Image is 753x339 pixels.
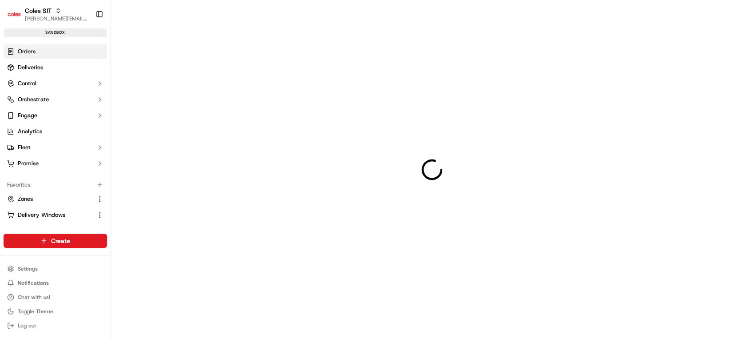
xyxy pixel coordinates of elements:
span: Create [51,236,70,245]
img: Coles SIT [7,7,21,21]
span: Control [18,80,36,88]
button: Log out [4,319,107,332]
button: Promise [4,156,107,171]
button: Coles SITColes SIT[PERSON_NAME][EMAIL_ADDRESS][DOMAIN_NAME] [4,4,92,25]
span: Engage [18,112,37,120]
button: Settings [4,263,107,275]
span: Toggle Theme [18,308,53,315]
span: Delivery Windows [18,211,65,219]
button: Delivery Windows [4,208,107,222]
a: Zones [7,195,93,203]
button: [PERSON_NAME][EMAIL_ADDRESS][DOMAIN_NAME] [25,15,88,22]
button: Chat with us! [4,291,107,303]
span: Orders [18,48,36,56]
div: sandbox [4,28,107,37]
span: Settings [18,265,38,272]
button: Fleet [4,140,107,155]
span: Notifications [18,279,49,287]
button: Notifications [4,277,107,289]
button: Coles SIT [25,6,52,15]
span: Zones [18,195,33,203]
div: Favorites [4,178,107,192]
span: Log out [18,322,36,329]
span: Fleet [18,144,31,152]
button: Zones [4,192,107,206]
button: Create [4,234,107,248]
a: Delivery Windows [7,211,93,219]
button: Control [4,76,107,91]
button: Engage [4,108,107,123]
span: Analytics [18,128,42,136]
span: Deliveries [18,64,43,72]
a: Deliveries [4,60,107,75]
span: Orchestrate [18,96,49,104]
span: Promise [18,160,39,168]
span: Chat with us! [18,294,50,301]
button: Orchestrate [4,92,107,107]
button: Toggle Theme [4,305,107,318]
a: Analytics [4,124,107,139]
a: Orders [4,44,107,59]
